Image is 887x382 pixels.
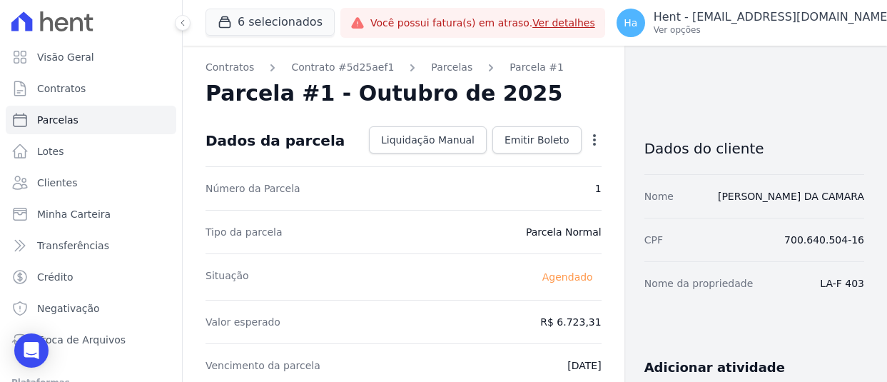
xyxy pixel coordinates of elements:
[206,268,249,286] dt: Situação
[37,144,64,159] span: Lotes
[431,60,472,75] a: Parcelas
[532,17,595,29] a: Ver detalhes
[644,140,864,157] h3: Dados do cliente
[37,113,78,127] span: Parcelas
[37,333,126,347] span: Troca de Arquivos
[206,60,254,75] a: Contratos
[6,106,176,134] a: Parcelas
[540,315,601,329] dd: R$ 6.723,31
[37,238,109,253] span: Transferências
[206,9,335,36] button: 6 selecionados
[381,133,475,147] span: Liquidação Manual
[206,315,280,329] dt: Valor esperado
[644,189,674,203] dt: Nome
[14,333,49,368] div: Open Intercom Messenger
[37,270,74,284] span: Crédito
[718,191,864,202] a: [PERSON_NAME] DA CAMARA
[37,81,86,96] span: Contratos
[567,358,601,373] dd: [DATE]
[6,169,176,197] a: Clientes
[784,233,864,247] dd: 700.640.504-16
[206,181,300,196] dt: Número da Parcela
[6,137,176,166] a: Lotes
[370,16,595,31] span: Você possui fatura(s) em atraso.
[6,326,176,354] a: Troca de Arquivos
[37,207,111,221] span: Minha Carteira
[644,276,754,291] dt: Nome da propriedade
[37,50,94,64] span: Visão Geral
[526,225,602,239] dd: Parcela Normal
[6,43,176,71] a: Visão Geral
[291,60,394,75] a: Contrato #5d25aef1
[6,231,176,260] a: Transferências
[644,359,785,376] h3: Adicionar atividade
[6,200,176,228] a: Minha Carteira
[534,268,602,286] span: Agendado
[505,133,569,147] span: Emitir Boleto
[595,181,602,196] dd: 1
[206,358,320,373] dt: Vencimento da parcela
[624,18,637,28] span: Ha
[206,60,602,75] nav: Breadcrumb
[820,276,864,291] dd: LA-F 403
[206,225,283,239] dt: Tipo da parcela
[369,126,487,154] a: Liquidação Manual
[37,176,77,190] span: Clientes
[492,126,582,154] a: Emitir Boleto
[6,74,176,103] a: Contratos
[6,294,176,323] a: Negativação
[510,60,564,75] a: Parcela #1
[37,301,100,316] span: Negativação
[6,263,176,291] a: Crédito
[206,81,562,106] h2: Parcela #1 - Outubro de 2025
[206,132,345,149] div: Dados da parcela
[644,233,663,247] dt: CPF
